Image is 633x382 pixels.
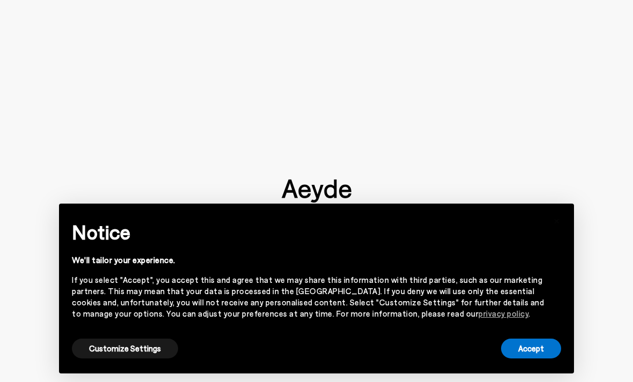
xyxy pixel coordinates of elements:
button: Close this notice [544,207,570,233]
button: Customize Settings [72,339,178,358]
a: privacy policy [479,309,528,318]
h2: Notice [72,218,544,246]
div: If you select "Accept", you accept this and agree that we may share this information with third p... [72,274,544,319]
span: × [553,212,561,227]
img: footer-logo.svg [282,179,351,203]
button: Accept [501,339,561,358]
div: We'll tailor your experience. [72,254,544,266]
